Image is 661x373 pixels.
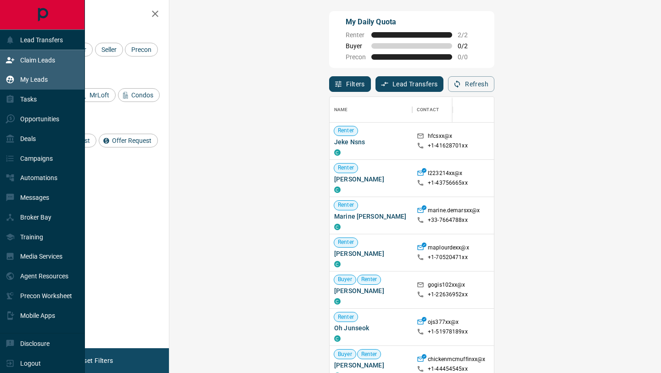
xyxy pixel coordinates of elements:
[358,350,381,358] span: Renter
[330,97,412,123] div: Name
[334,361,408,370] span: [PERSON_NAME]
[334,224,341,230] div: condos.ca
[29,9,160,20] h2: Filters
[128,46,155,53] span: Precon
[334,350,356,358] span: Buyer
[334,276,356,283] span: Buyer
[346,53,366,61] span: Precon
[125,43,158,57] div: Precon
[334,335,341,342] div: condos.ca
[334,127,358,135] span: Renter
[458,31,478,39] span: 2 / 2
[417,97,439,123] div: Contact
[428,328,468,336] p: +1- 51978189xx
[86,91,112,99] span: MrLoft
[76,88,116,102] div: MrLoft
[334,261,341,267] div: condos.ca
[412,97,486,123] div: Contact
[334,201,358,209] span: Renter
[118,88,160,102] div: Condos
[346,42,366,50] span: Buyer
[358,276,381,283] span: Renter
[334,175,408,184] span: [PERSON_NAME]
[128,91,157,99] span: Condos
[428,281,465,291] p: gogis102xx@x
[334,212,408,221] span: Marine [PERSON_NAME]
[428,142,468,150] p: +1- 41628701xx
[334,249,408,258] span: [PERSON_NAME]
[375,76,444,92] button: Lead Transfers
[70,353,119,368] button: Reset Filters
[334,238,358,246] span: Renter
[334,313,358,321] span: Renter
[334,298,341,305] div: condos.ca
[428,132,452,142] p: hfcsxx@x
[428,291,468,299] p: +1- 22636952xx
[334,97,348,123] div: Name
[428,365,468,373] p: +1- 44454545xx
[346,31,366,39] span: Renter
[334,164,358,172] span: Renter
[99,134,158,147] div: Offer Request
[334,186,341,193] div: condos.ca
[458,53,478,61] span: 0 / 0
[428,356,485,365] p: chickenmcmuffinxx@x
[458,42,478,50] span: 0 / 2
[428,244,469,254] p: maplourdexx@x
[428,179,468,187] p: +1- 43756665xx
[109,137,155,144] span: Offer Request
[98,46,120,53] span: Seller
[428,254,468,261] p: +1- 70520471xx
[428,216,468,224] p: +33- 7664788xx
[334,137,408,147] span: Jeke Nsns
[329,76,371,92] button: Filters
[334,149,341,156] div: condos.ca
[428,170,462,179] p: l223214xx@x
[95,43,123,57] div: Seller
[428,207,480,216] p: marine.demarsxx@x
[346,17,478,28] p: My Daily Quota
[334,323,408,333] span: Oh Junseok
[334,286,408,295] span: [PERSON_NAME]
[428,318,459,328] p: ojs377xx@x
[448,76,494,92] button: Refresh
